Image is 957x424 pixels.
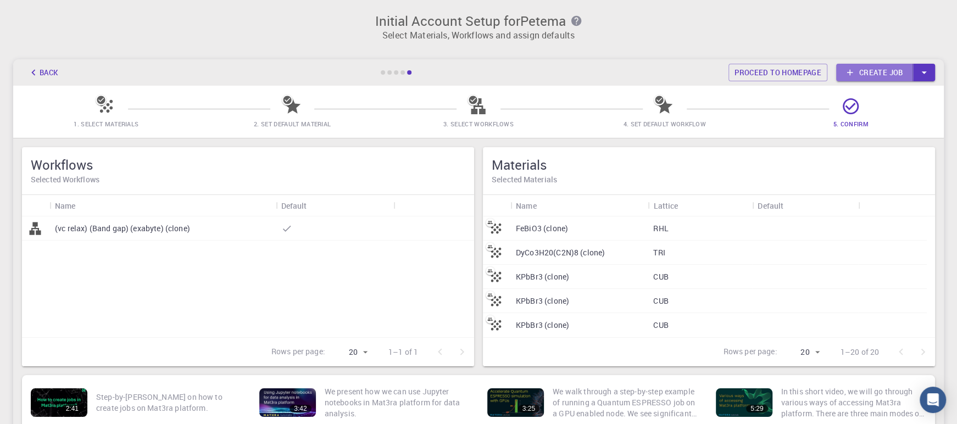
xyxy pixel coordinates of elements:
[516,195,537,216] div: Name
[281,195,307,216] div: Default
[781,386,927,419] p: In this short video, we will go through various ways of accessing Mat3ra platform. There are thre...
[836,64,913,81] a: Create job
[307,197,325,214] button: Sort
[653,195,678,216] div: Lattice
[516,247,605,258] p: DyCo3H20(C2N)8 (clone)
[624,120,706,128] span: 4. Set Default Workflow
[388,347,418,358] p: 1–1 of 1
[553,386,698,419] p: We walk through a step-by-step example of running a Quantum ESPRESSO job on a GPU enabled node. W...
[96,392,242,414] p: Step-by-[PERSON_NAME] on how to create jobs on Mat3ra platform.
[833,120,869,128] span: 5. Confirm
[31,156,465,174] h5: Workflows
[653,271,668,282] p: CUB
[492,174,926,186] h6: Selected Materials
[653,295,668,306] p: CUB
[723,346,777,359] p: Rows per page:
[443,120,514,128] span: 3. Select Workflows
[74,120,138,128] span: 1. Select Materials
[55,223,190,234] p: (vc relax) (Band gap) (exabyte) (clone)
[271,346,325,359] p: Rows per page:
[516,320,569,331] p: KPbBr3 (clone)
[728,64,827,81] a: Proceed to homepage
[290,405,311,412] div: 3:42
[920,387,946,413] div: Open Intercom Messenger
[653,320,668,331] p: CUB
[518,405,539,412] div: 3:25
[537,197,554,214] button: Sort
[325,386,470,419] p: We present how we can use Jupyter notebooks in Mat3ra platform for data analysis.
[254,120,331,128] span: 2. Set Default Material
[752,195,858,216] div: Default
[31,174,465,186] h6: Selected Workflows
[20,8,60,18] span: Support
[841,347,880,358] p: 1–20 of 20
[330,344,371,360] div: 20
[653,223,668,234] p: RHL
[62,405,83,412] div: 2:41
[648,195,752,216] div: Lattice
[276,195,394,216] div: Default
[782,344,823,360] div: 20
[516,271,569,282] p: KPbBr3 (clone)
[516,295,569,306] p: KPbBr3 (clone)
[20,29,937,42] p: Select Materials, Workflows and assign defaults
[510,195,648,216] div: Name
[492,156,926,174] h5: Materials
[783,197,801,214] button: Sort
[55,195,76,216] div: Name
[76,197,93,214] button: Sort
[653,247,665,258] p: TRI
[758,195,783,216] div: Default
[516,223,568,234] p: FeBiO3 (clone)
[746,405,767,412] div: 5:29
[22,64,64,81] button: Back
[49,195,276,216] div: Name
[678,197,696,214] button: Sort
[20,13,937,29] h3: Initial Account Setup for Petema
[483,195,510,216] div: Icon
[22,195,49,216] div: Icon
